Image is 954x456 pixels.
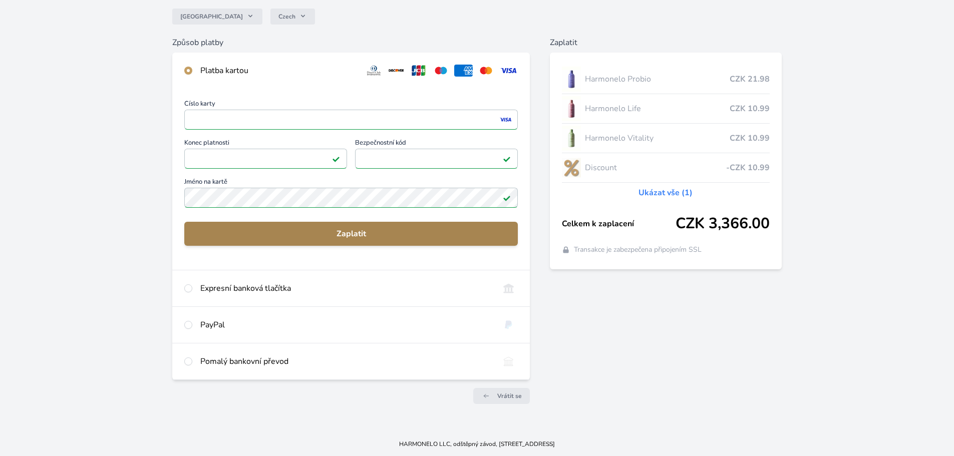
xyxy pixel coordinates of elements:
[585,132,730,144] span: Harmonelo Vitality
[676,215,770,233] span: CZK 3,366.00
[360,152,513,166] iframe: Iframe pro bezpečnostní kód
[730,132,770,144] span: CZK 10.99
[477,65,495,77] img: mc.svg
[473,388,530,404] a: Vrátit se
[410,65,428,77] img: jcb.svg
[200,282,491,294] div: Expresní banková tlačítka
[200,355,491,367] div: Pomalý bankovní převod
[172,9,262,25] button: [GEOGRAPHIC_DATA]
[562,96,581,121] img: CLEAN_LIFE_se_stinem_x-lo.jpg
[585,162,726,174] span: Discount
[189,152,343,166] iframe: Iframe pro datum vypršení platnosti
[585,103,730,115] span: Harmonelo Life
[180,13,243,21] span: [GEOGRAPHIC_DATA]
[278,13,295,21] span: Czech
[270,9,315,25] button: Czech
[184,222,518,246] button: Zaplatit
[562,218,676,230] span: Celkem k zaplacení
[730,73,770,85] span: CZK 21.98
[562,67,581,92] img: CLEAN_PROBIO_se_stinem_x-lo.jpg
[184,140,347,149] span: Konec platnosti
[355,140,518,149] span: Bezpečnostní kód
[503,194,511,202] img: Platné pole
[585,73,730,85] span: Harmonelo Probio
[200,319,491,331] div: PayPal
[726,162,770,174] span: -CZK 10.99
[184,179,518,188] span: Jméno na kartě
[184,101,518,110] span: Číslo karty
[184,188,518,208] input: Jméno na kartěPlatné pole
[574,245,702,255] span: Transakce je zabezpečena připojením SSL
[499,65,518,77] img: visa.svg
[639,187,693,199] a: Ukázat vše (1)
[497,392,522,400] span: Vrátit se
[172,37,530,49] h6: Způsob platby
[499,355,518,367] img: bankTransfer_IBAN.svg
[387,65,406,77] img: discover.svg
[189,113,513,127] iframe: Iframe pro číslo karty
[550,37,782,49] h6: Zaplatit
[499,319,518,331] img: paypal.svg
[454,65,473,77] img: amex.svg
[730,103,770,115] span: CZK 10.99
[562,126,581,151] img: CLEAN_VITALITY_se_stinem_x-lo.jpg
[499,282,518,294] img: onlineBanking_CZ.svg
[200,65,357,77] div: Platba kartou
[432,65,450,77] img: maestro.svg
[562,155,581,180] img: discount-lo.png
[332,155,340,163] img: Platné pole
[192,228,510,240] span: Zaplatit
[499,115,512,124] img: visa
[503,155,511,163] img: Platné pole
[365,65,383,77] img: diners.svg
